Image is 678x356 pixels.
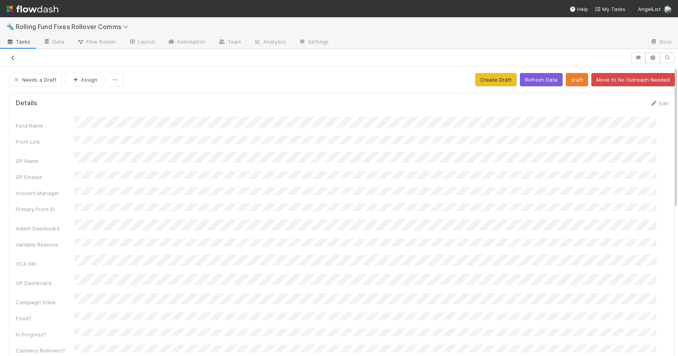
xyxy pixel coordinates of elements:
a: Layout [122,36,161,49]
a: Automation [161,36,212,49]
span: Rolling Fund Fixes Rollover Comms [16,23,132,31]
a: My Tasks [594,5,625,13]
div: VCA DRI [16,260,75,268]
span: Tasks [6,38,31,46]
span: AngelList [638,6,661,12]
button: Move to No Outreach Needed [591,73,675,86]
a: Analytics [248,36,292,49]
div: Variable Reasons [16,241,75,248]
div: Admin Dashboard [16,225,75,232]
div: Fixed? [16,314,75,322]
a: Edit [650,100,668,106]
div: Fund Name [16,122,75,130]
a: Settings [292,36,335,49]
div: Front Link [16,138,75,146]
div: In Progress? [16,330,75,338]
div: GP Dashboard [16,279,75,287]
button: draft [566,73,588,86]
img: avatar_e8864cf0-19e8-4fe1-83d1-96e6bcd27180.png [664,5,672,13]
span: Needs a Draft [13,77,56,83]
img: logo-inverted-e16ddd16eac7371096b0.svg [6,2,58,16]
span: Flow Builder [77,38,116,46]
a: Flow Builder [71,36,122,49]
div: Cashless Rollovers? [16,347,75,354]
div: Primary Front ID [16,205,75,213]
a: Docs [644,36,678,49]
div: GP Emailss [16,173,75,181]
button: Create Draft [475,73,517,86]
div: Campaign State [16,298,75,306]
a: Team [212,36,248,49]
button: Assign [65,73,102,86]
a: Data [37,36,71,49]
button: Needs a Draft [9,73,62,86]
span: My Tasks [594,6,625,12]
h5: Details [16,99,37,107]
div: Account Manager [16,189,75,197]
button: Refresh Data [520,73,563,86]
span: 🔩 [6,23,14,30]
div: Help [569,5,588,13]
div: GP Name [16,157,75,165]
